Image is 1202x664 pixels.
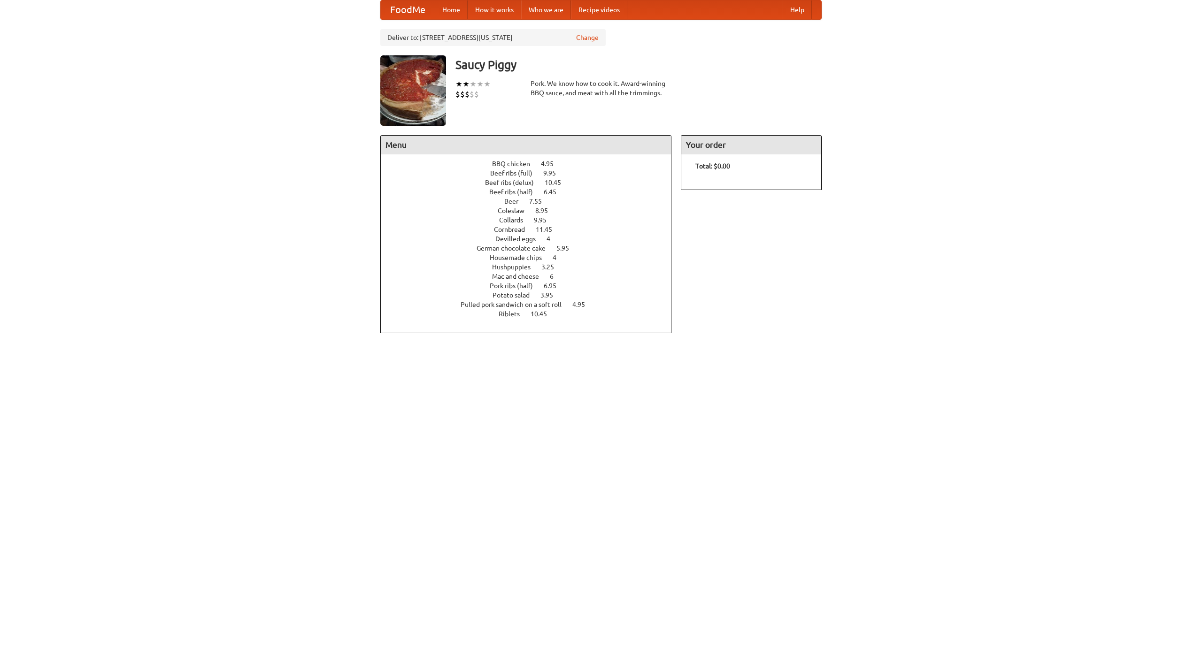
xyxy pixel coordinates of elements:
span: Mac and cheese [492,273,548,280]
a: FoodMe [381,0,435,19]
a: Who we are [521,0,571,19]
a: Pork ribs (half) 6.95 [490,282,574,290]
a: Help [783,0,812,19]
a: Hushpuppies 3.25 [492,263,571,271]
span: 5.95 [556,244,578,252]
span: Beer [504,198,528,205]
a: Pulled pork sandwich on a soft roll 4.95 [461,301,602,308]
span: 6 [550,273,563,280]
span: Beef ribs (full) [490,169,542,177]
a: Beef ribs (delux) 10.45 [485,179,578,186]
a: German chocolate cake 5.95 [477,244,586,252]
span: 4 [547,235,560,243]
span: 9.95 [534,216,556,224]
span: Beef ribs (delux) [485,179,543,186]
li: $ [465,89,470,99]
span: Cornbread [494,226,534,233]
li: ★ [484,79,491,89]
li: $ [455,89,460,99]
a: Recipe videos [571,0,627,19]
span: Collards [499,216,532,224]
a: Beef ribs (half) 6.45 [489,188,574,196]
span: 7.55 [529,198,551,205]
a: Cornbread 11.45 [494,226,570,233]
li: $ [474,89,479,99]
h4: Your order [681,136,821,154]
div: Deliver to: [STREET_ADDRESS][US_STATE] [380,29,606,46]
li: ★ [470,79,477,89]
a: Riblets 10.45 [499,310,564,318]
a: Beef ribs (full) 9.95 [490,169,573,177]
a: Housemade chips 4 [490,254,574,261]
span: BBQ chicken [492,160,539,168]
li: ★ [477,79,484,89]
span: 10.45 [545,179,570,186]
h4: Menu [381,136,671,154]
li: $ [460,89,465,99]
li: $ [470,89,474,99]
span: Beef ribs (half) [489,188,542,196]
a: Mac and cheese 6 [492,273,571,280]
span: 3.95 [540,291,562,299]
span: Pork ribs (half) [490,282,542,290]
span: 8.95 [535,207,557,214]
a: Potato salad 3.95 [493,291,570,299]
span: 3.25 [541,263,563,271]
span: 6.45 [544,188,566,196]
span: Devilled eggs [495,235,545,243]
a: Change [576,33,599,42]
li: ★ [455,79,462,89]
a: Coleslaw 8.95 [498,207,565,214]
span: Pulled pork sandwich on a soft roll [461,301,571,308]
span: 4.95 [572,301,594,308]
a: Home [435,0,468,19]
span: Housemade chips [490,254,551,261]
span: Hushpuppies [492,263,540,271]
a: BBQ chicken 4.95 [492,160,571,168]
a: Beer 7.55 [504,198,559,205]
span: 4 [553,254,566,261]
span: Potato salad [493,291,539,299]
span: 9.95 [543,169,565,177]
a: How it works [468,0,521,19]
div: Pork. We know how to cook it. Award-winning BBQ sauce, and meat with all the trimmings. [531,79,671,98]
span: 10.45 [531,310,556,318]
span: 11.45 [536,226,562,233]
h3: Saucy Piggy [455,55,822,74]
span: Coleslaw [498,207,534,214]
span: Riblets [499,310,529,318]
img: angular.jpg [380,55,446,126]
span: 6.95 [544,282,566,290]
a: Collards 9.95 [499,216,564,224]
span: German chocolate cake [477,244,555,252]
b: Total: $0.00 [695,162,730,170]
a: Devilled eggs 4 [495,235,568,243]
span: 4.95 [541,160,563,168]
li: ★ [462,79,470,89]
